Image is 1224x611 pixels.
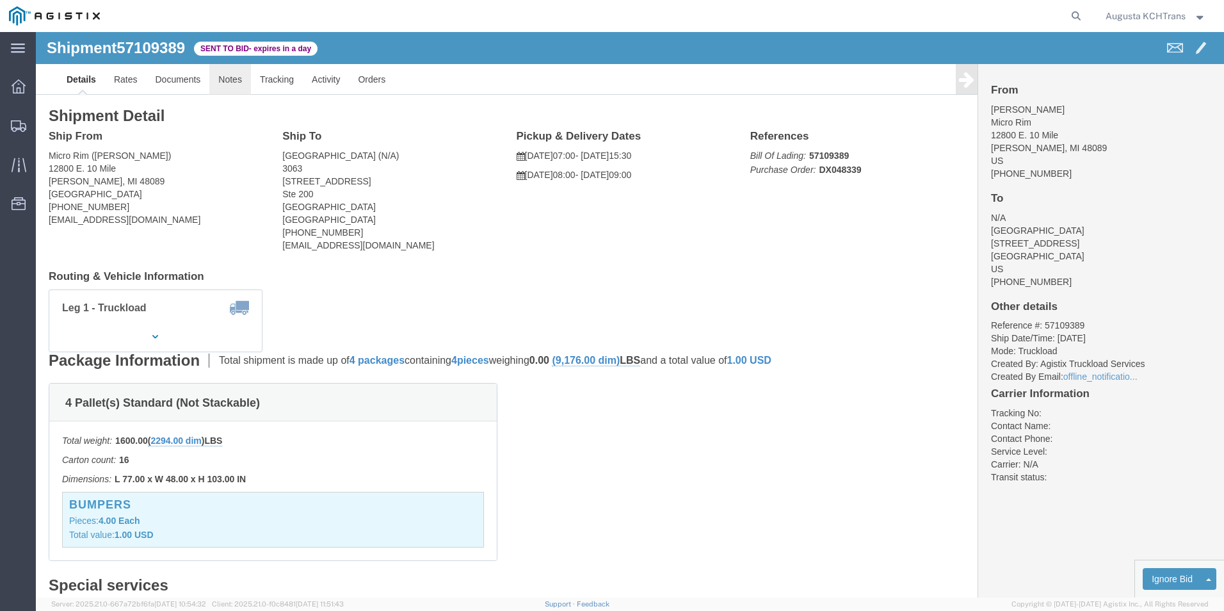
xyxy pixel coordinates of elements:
[545,600,577,608] a: Support
[1011,599,1209,610] span: Copyright © [DATE]-[DATE] Agistix Inc., All Rights Reserved
[9,6,100,26] img: logo
[212,600,344,608] span: Client: 2025.21.0-f0c8481
[51,600,206,608] span: Server: 2025.21.0-667a72bf6fa
[1106,9,1186,23] span: Augusta KCHTrans
[154,600,206,608] span: [DATE] 10:54:32
[36,32,1224,598] iframe: FS Legacy Container
[577,600,609,608] a: Feedback
[296,600,344,608] span: [DATE] 11:51:43
[1105,8,1207,24] button: Augusta KCHTrans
